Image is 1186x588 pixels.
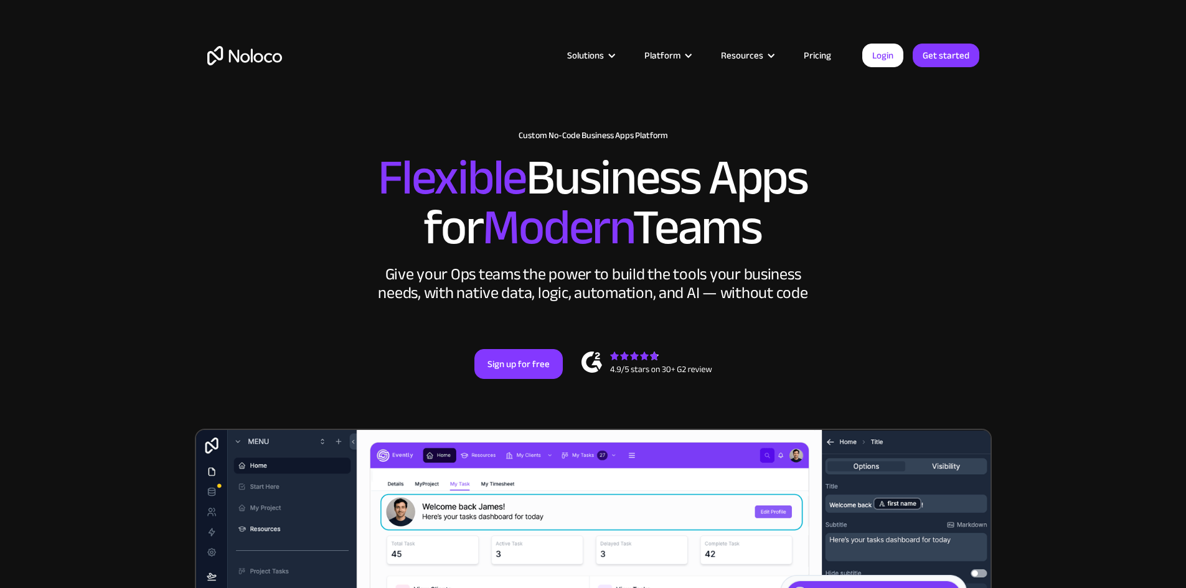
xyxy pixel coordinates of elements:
div: Give your Ops teams the power to build the tools your business needs, with native data, logic, au... [375,265,811,302]
div: Resources [721,47,763,63]
h1: Custom No-Code Business Apps Platform [207,131,979,141]
div: Solutions [567,47,604,63]
div: Solutions [552,47,629,63]
span: Modern [482,181,633,274]
a: Pricing [788,47,847,63]
div: Platform [644,47,680,63]
a: Sign up for free [474,349,563,379]
div: Resources [705,47,788,63]
div: Platform [629,47,705,63]
h2: Business Apps for Teams [207,153,979,253]
a: Get started [913,44,979,67]
a: Login [862,44,903,67]
span: Flexible [378,131,526,224]
a: home [207,46,282,65]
